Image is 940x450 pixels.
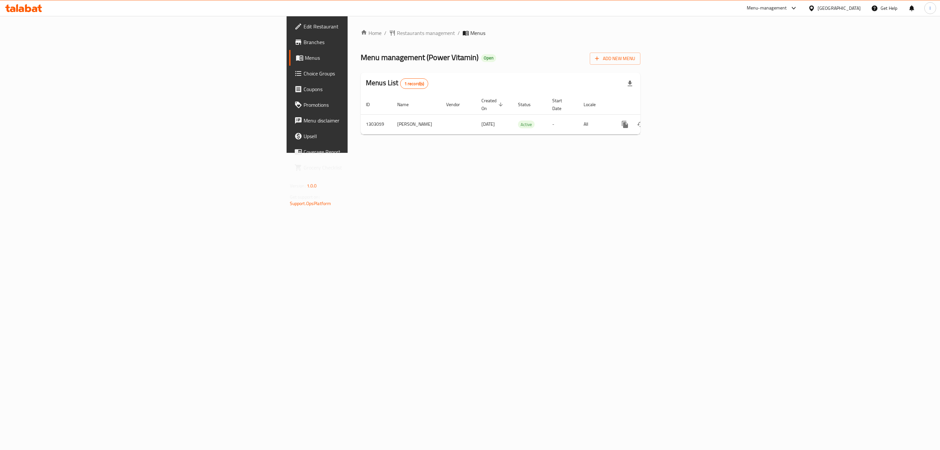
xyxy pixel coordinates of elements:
span: l [930,5,931,12]
span: Open [481,55,496,61]
span: Version: [290,182,306,190]
span: Grocery Checklist [304,164,438,171]
span: Choice Groups [304,70,438,77]
button: Change Status [633,117,649,132]
div: Active [518,121,535,128]
span: Start Date [552,97,571,112]
span: Menus [470,29,485,37]
div: Menu-management [747,4,787,12]
a: Upsell [289,128,444,144]
div: Export file [622,76,638,91]
span: Edit Restaurant [304,23,438,30]
th: Actions [612,95,685,115]
span: [DATE] [481,120,495,128]
span: Name [397,101,417,108]
a: Menus [289,50,444,66]
span: Coverage Report [304,148,438,156]
a: Grocery Checklist [289,160,444,175]
h2: Menus List [366,78,428,89]
a: Promotions [289,97,444,113]
a: Edit Restaurant [289,19,444,34]
span: Menu disclaimer [304,117,438,124]
div: Total records count [400,78,429,89]
span: Menus [305,54,438,62]
span: Coupons [304,85,438,93]
li: / [458,29,460,37]
table: enhanced table [361,95,685,135]
span: ID [366,101,378,108]
a: Coverage Report [289,144,444,160]
a: Support.OpsPlatform [290,199,331,208]
span: 1 record(s) [400,81,428,87]
a: Coupons [289,81,444,97]
nav: breadcrumb [361,29,640,37]
span: 1.0.0 [307,182,317,190]
span: Active [518,121,535,128]
span: Promotions [304,101,438,109]
span: Branches [304,38,438,46]
span: Created On [481,97,505,112]
span: Vendor [446,101,468,108]
td: All [578,114,612,134]
div: [GEOGRAPHIC_DATA] [818,5,861,12]
span: Upsell [304,132,438,140]
span: Add New Menu [595,55,635,63]
span: Locale [584,101,604,108]
div: Open [481,54,496,62]
td: - [547,114,578,134]
a: Choice Groups [289,66,444,81]
button: Add New Menu [590,53,640,65]
a: Menu disclaimer [289,113,444,128]
a: Branches [289,34,444,50]
span: Status [518,101,539,108]
button: more [617,117,633,132]
span: Get support on: [290,193,320,201]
